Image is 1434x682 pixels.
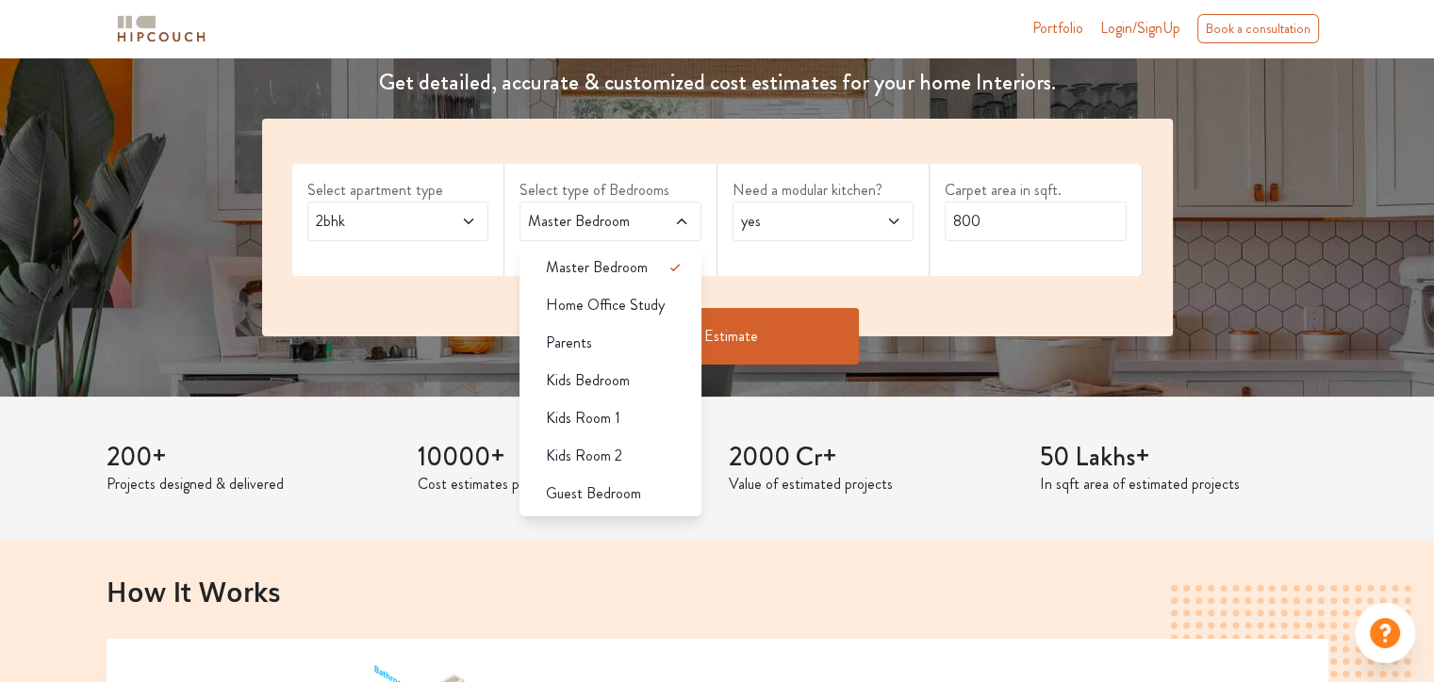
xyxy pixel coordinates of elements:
[418,473,706,495] p: Cost estimates provided
[546,294,665,317] span: Home Office Study
[576,308,859,365] button: Get Estimate
[519,179,701,202] label: Select type of Bedrooms
[1197,14,1319,43] div: Book a consultation
[546,369,630,392] span: Kids Bedroom
[114,8,208,50] span: logo-horizontal.svg
[1100,17,1180,39] span: Login/SignUp
[251,69,1184,96] h4: Get detailed, accurate & customized cost estimates for your home Interiors.
[546,407,620,430] span: Kids Room 1
[945,179,1127,202] label: Carpet area in sqft.
[107,442,395,474] h3: 200+
[945,202,1127,241] input: Enter area sqft
[524,210,648,233] span: Master Bedroom
[114,12,208,45] img: logo-horizontal.svg
[107,575,1328,607] h2: How It Works
[107,473,395,495] p: Projects designed & delivered
[1040,473,1328,495] p: In sqft area of estimated projects
[546,256,648,279] span: Master Bedroom
[546,445,622,467] span: Kids Room 2
[418,442,706,474] h3: 10000+
[733,179,915,202] label: Need a modular kitchen?
[519,241,701,261] div: select 1 more room(s)
[729,473,1017,495] p: Value of estimated projects
[737,210,861,233] span: yes
[1032,17,1083,40] a: Portfolio
[312,210,436,233] span: 2bhk
[307,179,489,202] label: Select apartment type
[1040,442,1328,474] h3: 50 Lakhs+
[546,482,641,505] span: Guest Bedroom
[546,332,592,354] span: Parents
[729,442,1017,474] h3: 2000 Cr+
